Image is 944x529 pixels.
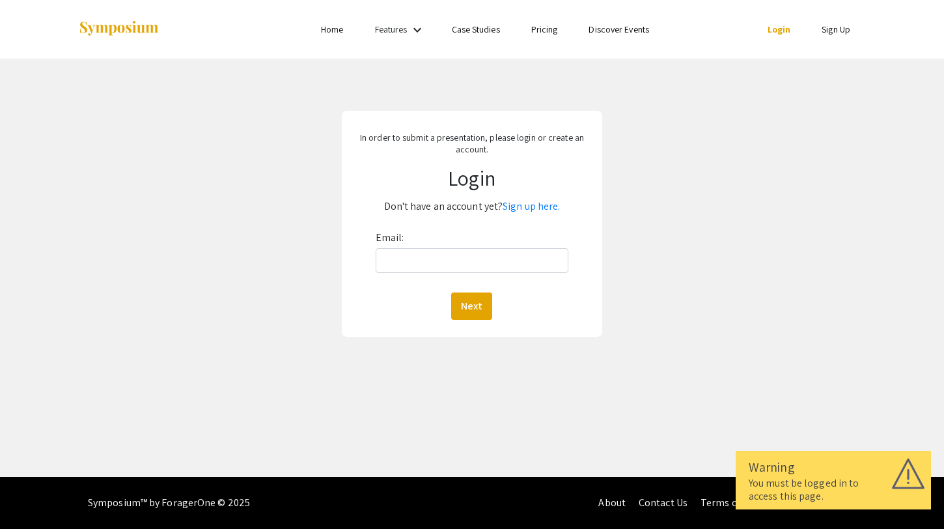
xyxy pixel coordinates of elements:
h1: Login [352,165,593,190]
a: About [598,496,626,509]
button: Next [451,293,492,320]
img: Symposium by ForagerOne [78,20,160,38]
mat-icon: Expand Features list [410,22,425,38]
label: Email: [376,227,404,248]
a: Features [375,23,408,35]
a: Contact Us [639,496,687,509]
a: Login [768,23,791,35]
a: Sign Up [822,23,850,35]
a: Sign up here. [503,199,560,213]
div: You must be logged in to access this page. [749,477,918,503]
p: In order to submit a presentation, please login or create an account. [352,132,593,155]
a: Terms of Service [701,496,775,509]
a: Case Studies [452,23,500,35]
a: Pricing [531,23,558,35]
div: Warning [749,457,918,477]
div: Symposium™ by ForagerOne © 2025 [88,477,250,529]
a: Home [321,23,343,35]
p: Don't have an account yet? [352,196,593,217]
a: Discover Events [589,23,649,35]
